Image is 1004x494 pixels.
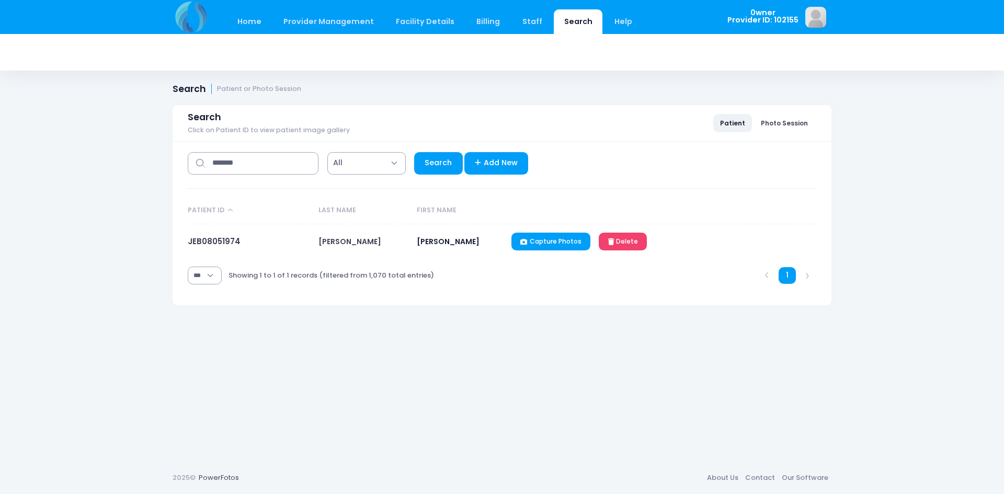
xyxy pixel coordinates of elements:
span: All [327,152,406,175]
span: 2025© [173,473,196,482]
span: 0wner Provider ID: 102155 [727,9,798,24]
a: Facility Details [386,9,465,34]
span: All [333,157,343,168]
a: Capture Photos [511,233,590,250]
a: Delete [599,233,647,250]
a: Contact [741,468,778,487]
div: Showing 1 to 1 of 1 records (filtered from 1,070 total entries) [229,263,434,288]
a: PowerFotos [199,473,239,482]
a: Provider Management [273,9,384,34]
th: Patient ID: activate to sort column descending [188,197,313,224]
a: Search [414,152,463,175]
img: image [805,7,826,28]
th: Last Name: activate to sort column ascending [313,197,412,224]
a: Billing [466,9,510,34]
a: Photo Session [754,114,815,132]
a: Staff [512,9,552,34]
span: Click on Patient ID to view patient image gallery [188,127,350,134]
a: JEB08051974 [188,236,241,247]
a: Our Software [778,468,831,487]
a: Help [604,9,643,34]
a: Patient [713,114,752,132]
small: Patient or Photo Session [217,85,301,93]
a: 1 [779,267,796,284]
span: Search [188,112,221,123]
span: [PERSON_NAME] [318,236,381,247]
h1: Search [173,84,301,95]
a: Add New [464,152,529,175]
th: First Name: activate to sort column ascending [412,197,507,224]
span: [PERSON_NAME] [417,236,480,247]
a: About Us [703,468,741,487]
a: Home [227,9,271,34]
a: Search [554,9,602,34]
